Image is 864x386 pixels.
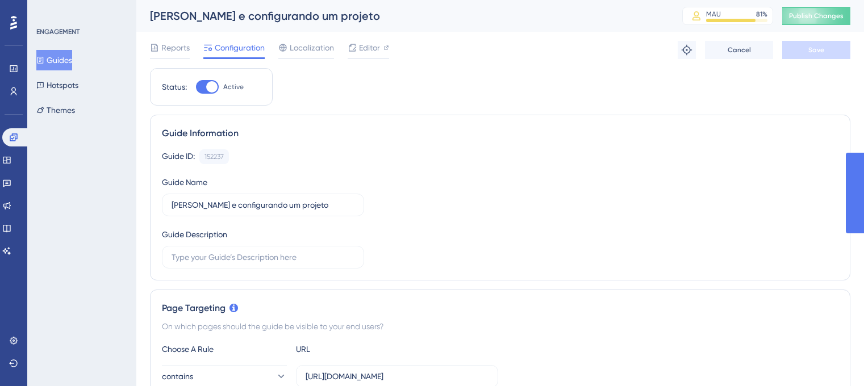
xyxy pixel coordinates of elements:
[36,50,72,70] button: Guides
[816,341,850,375] iframe: UserGuiding AI Assistant Launcher
[161,41,190,54] span: Reports
[162,149,195,164] div: Guide ID:
[162,228,227,241] div: Guide Description
[789,11,844,20] span: Publish Changes
[706,10,721,19] div: MAU
[782,41,850,59] button: Save
[223,82,244,91] span: Active
[36,75,78,95] button: Hotspots
[728,45,751,54] span: Cancel
[359,41,380,54] span: Editor
[162,175,207,189] div: Guide Name
[162,370,193,383] span: contains
[162,301,838,315] div: Page Targeting
[296,342,421,356] div: URL
[36,100,75,120] button: Themes
[756,10,767,19] div: 81 %
[705,41,773,59] button: Cancel
[172,251,354,263] input: Type your Guide’s Description here
[150,8,654,24] div: [PERSON_NAME] e configurando um projeto
[290,41,334,54] span: Localization
[808,45,824,54] span: Save
[162,127,838,140] div: Guide Information
[162,342,287,356] div: Choose A Rule
[782,7,850,25] button: Publish Changes
[215,41,265,54] span: Configuration
[172,199,354,211] input: Type your Guide’s Name here
[36,27,80,36] div: ENGAGEMENT
[162,320,838,333] div: On which pages should the guide be visible to your end users?
[204,152,224,161] div: 152237
[306,370,489,383] input: yourwebsite.com/path
[162,80,187,94] div: Status:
